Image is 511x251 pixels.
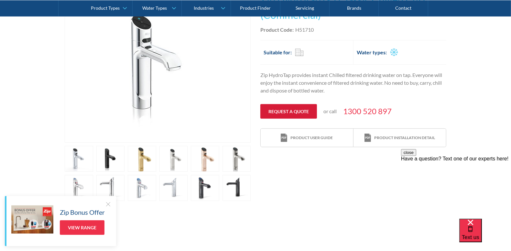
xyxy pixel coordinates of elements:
[96,146,125,172] a: open lightbox
[343,105,392,117] a: 1300 520 897
[159,175,188,201] a: open lightbox
[60,207,105,217] h5: Zip Bonus Offer
[364,134,371,142] img: print icon
[91,5,120,11] div: Product Types
[401,149,511,227] iframe: podium webchat widget prompt
[194,5,214,11] div: Industries
[65,175,93,201] a: open lightbox
[290,135,333,141] div: Product user guide
[357,49,387,56] h2: Water types:
[260,27,294,33] strong: Product Code:
[223,175,251,201] a: open lightbox
[142,5,167,11] div: Water Types
[191,146,219,172] a: open lightbox
[65,146,93,172] a: open lightbox
[191,175,219,201] a: open lightbox
[260,71,446,94] p: Zip HydroTap provides instant Chilled filtered drinking water on tap. Everyone will enjoy the ins...
[353,129,446,147] a: print iconProduct installation detail
[96,175,125,201] a: open lightbox
[295,26,314,34] div: H51710
[223,146,251,172] a: open lightbox
[60,220,104,235] a: View Range
[128,146,156,172] a: open lightbox
[374,135,435,141] div: Product installation detail
[159,146,188,172] a: open lightbox
[11,205,53,234] img: Zip Bonus Offer
[261,129,353,147] a: print iconProduct user guide
[459,219,511,251] iframe: podium webchat widget bubble
[260,104,317,119] a: Request a quote
[128,175,156,201] a: open lightbox
[264,49,292,56] h2: Suitable for:
[323,107,337,115] p: or call
[281,134,287,142] img: print icon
